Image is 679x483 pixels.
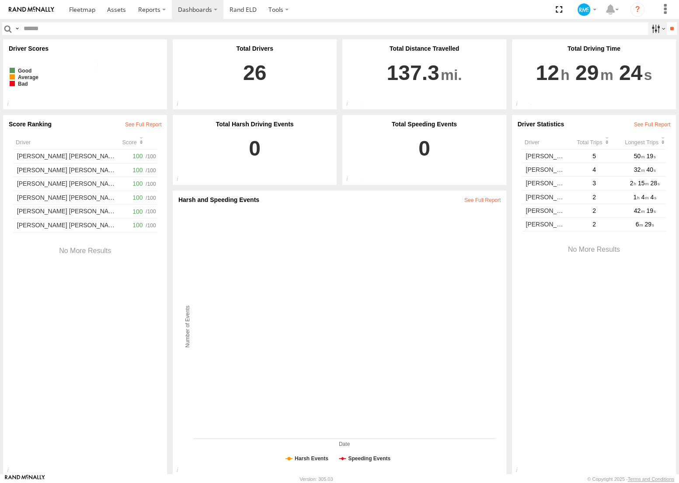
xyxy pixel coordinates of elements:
a: [PERSON_NAME] [PERSON_NAME] [16,178,118,189]
a: View Full Driver Performance Report [125,122,161,128]
div: Total number of Speeding events reported with the applied filters [342,175,361,185]
a: 12 29 24 [518,52,670,104]
a: [PERSON_NAME] [525,205,567,216]
span: 42 [634,207,645,214]
span: 1 [633,194,639,201]
div: View Driver Score [9,52,161,104]
span: 28 [650,180,659,187]
div: Driver Statistics [518,121,670,128]
span: [PERSON_NAME] [17,194,67,201]
span: [PERSON_NAME] [17,153,67,160]
div: Top 15 drivers based on their driving scores [3,466,22,476]
div: Total Distance Travelled [348,45,501,52]
span: 100 [131,179,144,188]
div: Total Driving Time [518,45,670,52]
a: [PERSON_NAME] [PERSON_NAME] [16,206,118,217]
a: 0 [178,128,331,179]
span: 40 [646,166,655,173]
div: Harsh and Speeding Driving Incidents recorded for the drivers for the specified period [173,466,192,476]
div: Click to Sort [621,139,666,146]
span: [PERSON_NAME] [526,153,576,160]
div: Total Drivers [178,45,331,52]
span: 29 [575,61,613,84]
span: 2 [630,180,636,187]
span: [PERSON_NAME] [69,153,119,160]
div: Total driving time of the drivers within specified date range and applied filters [512,100,531,110]
a: View Harsh & Speeding Events in Events Report [464,197,501,203]
a: [PERSON_NAME] [525,219,567,229]
div: © Copyright 2025 - [587,476,674,482]
label: Search Query [14,22,21,35]
tspan: Number of Events [185,306,191,347]
span: [PERSON_NAME] [526,180,576,187]
span: 19 [646,207,655,214]
span: 19 [646,153,655,160]
a: 26 [178,52,331,104]
span: 50 [634,153,645,160]
span: [PERSON_NAME] [526,166,576,173]
a: [PERSON_NAME] [PERSON_NAME] [16,165,118,175]
span: [PERSON_NAME] [69,180,119,187]
a: [PERSON_NAME] [PERSON_NAME] [16,192,118,203]
a: Terms and Conditions [628,476,674,482]
span: 29 [644,221,654,228]
label: Search Filter Options [648,22,667,35]
div: 3 [577,178,612,189]
span: [PERSON_NAME] [69,222,119,229]
div: Driver [525,139,567,146]
tspan: Good [18,68,31,74]
div: Total distance travelled by all drivers within specified date range and applied filters [342,100,361,110]
tspan: Average [18,74,38,80]
span: [PERSON_NAME] [17,222,67,229]
div: Demo Account [574,3,599,16]
span: 100 [131,207,144,216]
div: Version: 305.03 [299,476,333,482]
tspan: Date [339,441,350,447]
a: View on completed trip report [634,122,670,128]
div: 2 [577,219,612,229]
a: [PERSON_NAME] [525,178,567,189]
div: Click to Sort [122,139,157,146]
a: [PERSON_NAME] [PERSON_NAME] [16,151,118,161]
i: ? [630,3,644,17]
a: 0 [348,128,501,179]
div: Total Harsh Driving Events [178,121,331,128]
div: Total number of drivers with the applied filters [173,100,192,110]
span: [PERSON_NAME] [17,180,67,187]
span: 100 [131,165,144,175]
div: Total Speeding Events [348,121,501,128]
span: 32 [634,166,645,173]
img: rand-logo.svg [9,7,54,13]
div: Harsh and Speeding Events [178,196,501,203]
span: [PERSON_NAME] [526,207,576,214]
span: [PERSON_NAME] [526,194,576,201]
span: 4 [650,194,656,201]
a: [PERSON_NAME] [525,192,567,202]
a: [PERSON_NAME] [PERSON_NAME] [16,220,118,230]
div: 2 [577,205,612,216]
div: Total number of Harsh driving events reported with the applied filters [173,175,192,185]
div: Score Ranking [9,121,161,128]
span: [PERSON_NAME] [526,221,576,228]
a: [PERSON_NAME] [525,165,567,175]
span: 100 [131,220,144,230]
span: [PERSON_NAME] [17,167,67,174]
span: 24 [619,61,652,84]
a: [PERSON_NAME] [525,151,567,161]
span: 12 [536,61,569,84]
span: [PERSON_NAME] [69,208,119,215]
tspan: Harsh Events [295,455,328,462]
span: 15 [638,180,649,187]
div: 5 [577,151,612,161]
div: Driver [16,139,112,146]
span: 100 [131,193,144,202]
span: [PERSON_NAME] [69,167,119,174]
div: Drivers categorised based on the driving scores. [3,100,22,110]
div: 2 [577,192,612,202]
div: Click to Sort [577,139,612,146]
a: 137.3 [348,52,501,104]
span: 100 [131,151,144,161]
div: 4 [577,165,612,175]
div: 137.3 [387,52,462,94]
div: Driver Scores [9,45,161,52]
